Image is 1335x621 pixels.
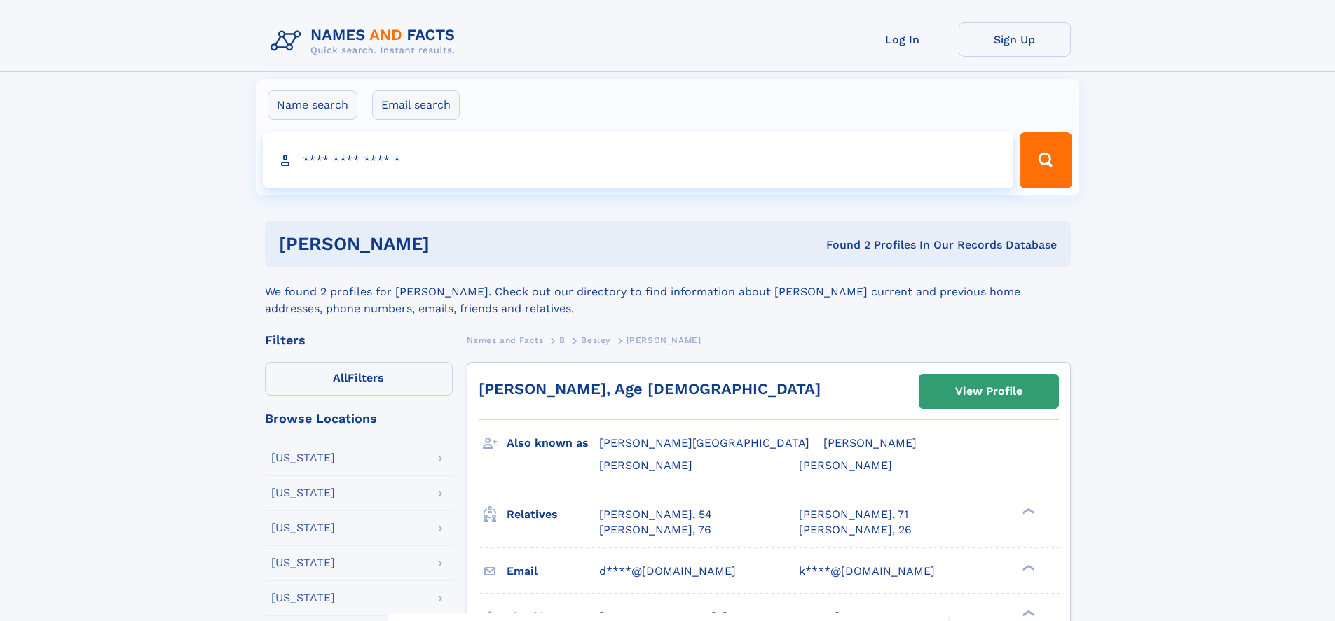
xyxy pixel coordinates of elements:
[265,267,1071,317] div: We found 2 profiles for [PERSON_NAME]. Check out our directory to find information about [PERSON_...
[271,522,335,533] div: [US_STATE]
[265,334,453,347] div: Filters
[799,522,912,538] a: [PERSON_NAME], 26
[271,592,335,603] div: [US_STATE]
[507,503,599,526] h3: Relatives
[479,380,821,398] a: [PERSON_NAME], Age [DEMOGRAPHIC_DATA]
[507,559,599,583] h3: Email
[271,557,335,568] div: [US_STATE]
[581,331,610,349] a: Besley
[799,507,908,522] a: [PERSON_NAME], 71
[268,90,357,120] label: Name search
[799,459,892,472] span: [PERSON_NAME]
[265,22,467,60] img: Logo Names and Facts
[559,331,566,349] a: B
[271,452,335,463] div: [US_STATE]
[1019,608,1036,617] div: ❯
[372,90,460,120] label: Email search
[847,22,959,57] a: Log In
[581,335,610,345] span: Besley
[628,237,1057,253] div: Found 2 Profiles In Our Records Database
[627,335,701,345] span: [PERSON_NAME]
[599,507,712,522] a: [PERSON_NAME], 54
[559,335,566,345] span: B
[333,371,348,384] span: All
[271,487,335,498] div: [US_STATE]
[599,522,711,538] a: [PERSON_NAME], 76
[599,459,692,472] span: [PERSON_NAME]
[265,362,453,396] label: Filters
[467,331,544,349] a: Names and Facts
[1019,506,1036,515] div: ❯
[279,235,628,253] h1: [PERSON_NAME]
[507,431,599,455] h3: Also known as
[919,375,1058,408] a: View Profile
[265,412,453,425] div: Browse Locations
[823,436,917,449] span: [PERSON_NAME]
[959,22,1071,57] a: Sign Up
[263,132,1014,188] input: search input
[599,436,809,449] span: [PERSON_NAME][GEOGRAPHIC_DATA]
[1019,563,1036,572] div: ❯
[955,375,1022,407] div: View Profile
[1020,132,1072,188] button: Search Button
